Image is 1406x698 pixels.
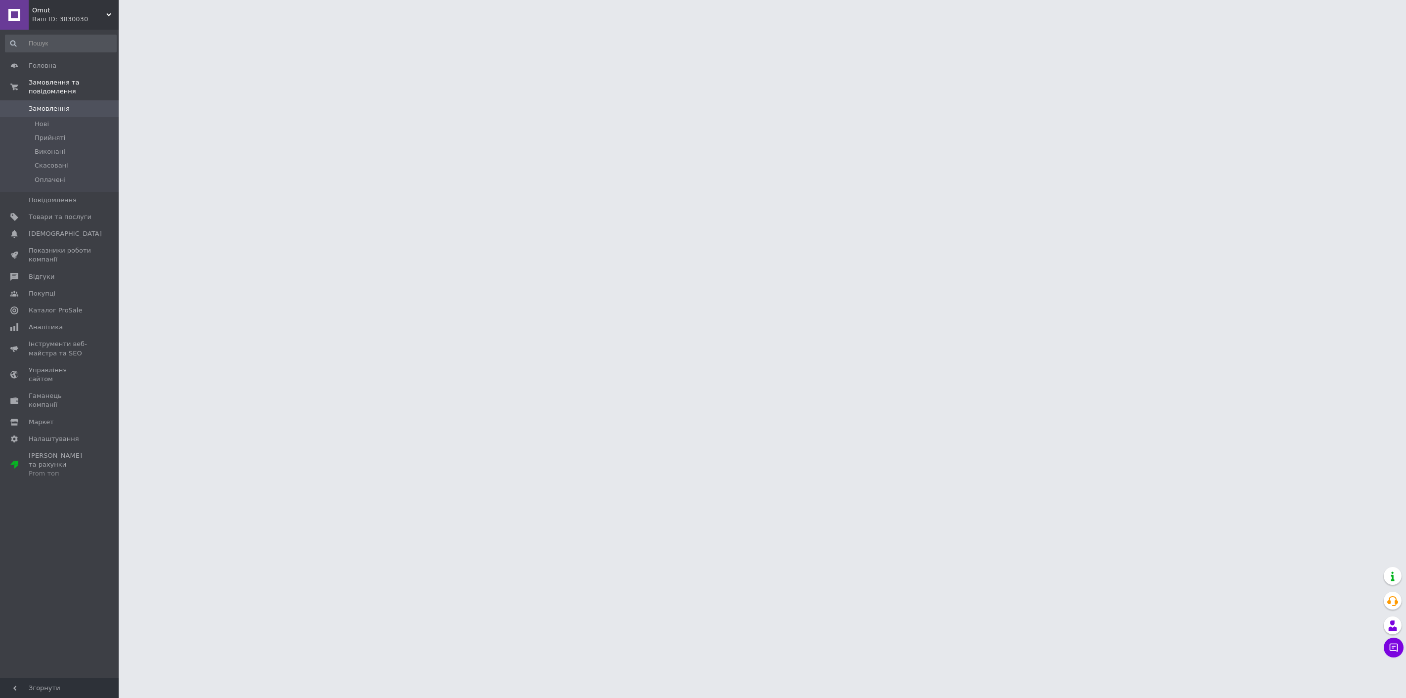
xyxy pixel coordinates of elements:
span: Головна [29,61,56,70]
span: Замовлення [29,104,70,113]
span: Аналітика [29,323,63,332]
span: Виконані [35,147,65,156]
span: Товари та послуги [29,213,91,221]
span: Omut [32,6,106,15]
span: Інструменти веб-майстра та SEO [29,340,91,357]
div: Ваш ID: 3830030 [32,15,119,24]
div: Prom топ [29,469,91,478]
span: Показники роботи компанії [29,246,91,264]
span: Скасовані [35,161,68,170]
span: Замовлення та повідомлення [29,78,119,96]
input: Пошук [5,35,117,52]
button: Чат з покупцем [1384,638,1404,657]
span: Покупці [29,289,55,298]
span: Управління сайтом [29,366,91,384]
span: Відгуки [29,272,54,281]
span: Повідомлення [29,196,77,205]
span: Каталог ProSale [29,306,82,315]
span: Маркет [29,418,54,427]
span: Оплачені [35,175,66,184]
span: Гаманець компанії [29,392,91,409]
span: [PERSON_NAME] та рахунки [29,451,91,479]
span: Прийняті [35,133,65,142]
span: [DEMOGRAPHIC_DATA] [29,229,102,238]
span: Налаштування [29,435,79,443]
span: Нові [35,120,49,129]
